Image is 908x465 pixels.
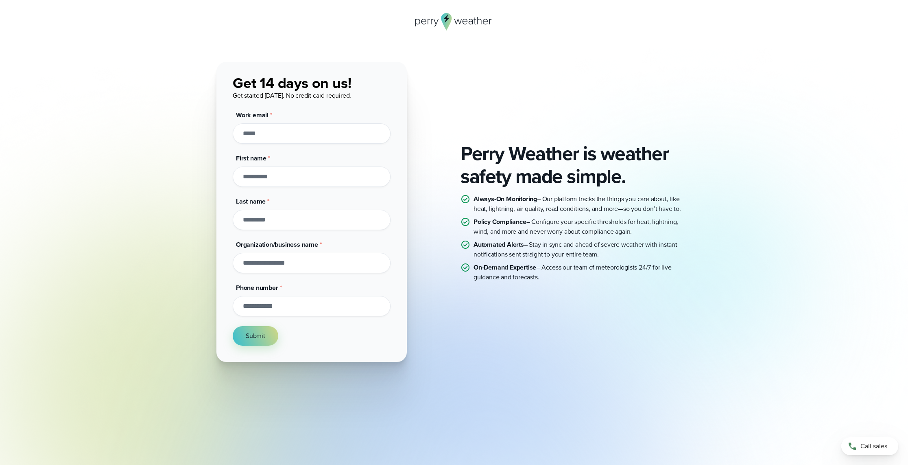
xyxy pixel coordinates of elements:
[474,263,692,282] p: – Access our team of meteorologists 24/7 for live guidance and forecasts.
[233,91,351,100] span: Get started [DATE]. No credit card required.
[474,217,526,226] strong: Policy Compliance
[474,263,536,272] strong: On-Demand Expertise
[474,194,692,214] p: – Our platform tracks the things you care about, like heat, lightning, air quality, road conditio...
[236,197,266,206] span: Last name
[860,441,887,451] span: Call sales
[474,240,692,259] p: – Stay in sync and ahead of severe weather with instant notifications sent straight to your entir...
[233,72,351,94] span: Get 14 days on us!
[233,326,278,346] button: Submit
[841,437,898,455] a: Call sales
[236,283,278,292] span: Phone number
[246,331,265,341] span: Submit
[474,194,537,204] strong: Always-On Monitoring
[236,240,318,249] span: Organization/business name
[236,110,268,120] span: Work email
[236,154,266,163] span: First name
[474,217,692,237] p: – Configure your specific thresholds for heat, lightning, wind, and more and never worry about co...
[474,240,524,249] strong: Automated Alerts
[461,142,692,188] h2: Perry Weather is weather safety made simple.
